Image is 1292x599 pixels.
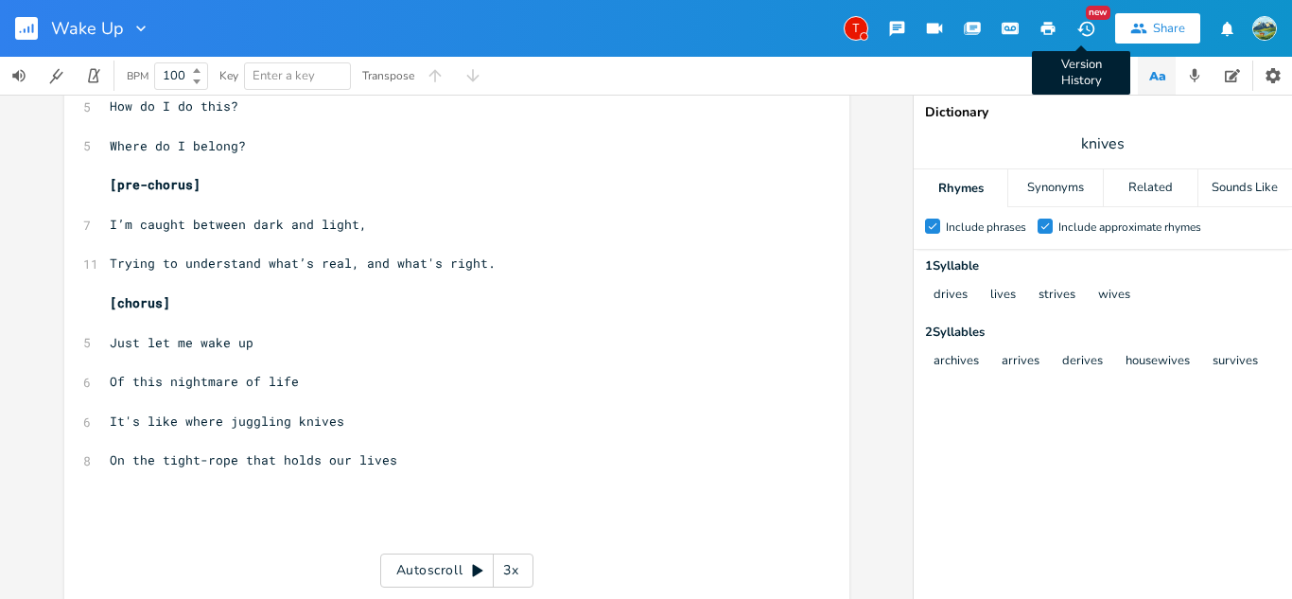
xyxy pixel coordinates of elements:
[110,451,397,468] span: On the tight-rope that holds our lives
[1115,13,1200,44] button: Share
[110,373,299,390] span: Of this nightmare of life
[1081,133,1125,155] span: knives
[925,106,1281,119] div: Dictionary
[362,70,414,81] div: Transpose
[1213,354,1258,370] button: survives
[1067,11,1105,45] button: NewVersion History
[110,334,253,351] span: Just let me wake up
[934,288,968,304] button: drives
[51,20,124,37] span: Wake Up
[219,70,238,81] div: Key
[110,137,246,154] span: Where do I belong?
[1153,20,1185,37] div: Share
[110,413,344,430] span: It's like where juggling knives
[1198,169,1292,207] div: Sounds Like
[934,354,979,370] button: archives
[127,71,148,81] div: BPM
[925,260,1281,273] div: 1 Syllable
[1086,6,1110,20] div: New
[494,554,528,588] div: 3x
[110,97,238,115] span: How do I do this?
[990,288,1016,304] button: lives
[380,554,533,588] div: Autoscroll
[1098,288,1130,304] button: wives
[1252,16,1277,41] img: brooks mclanahan
[110,216,367,233] span: I’m caught between dark and light,
[1008,169,1102,207] div: Synonyms
[1058,221,1201,233] div: Include approximate rhymes
[1062,354,1103,370] button: derives
[844,16,868,41] div: Thompson Gerard
[110,176,201,193] span: [pre-chorus]
[1104,169,1197,207] div: Related
[925,326,1281,339] div: 2 Syllable s
[946,221,1026,233] div: Include phrases
[253,67,315,84] span: Enter a key
[110,294,170,311] span: [chorus]
[914,169,1007,207] div: Rhymes
[110,255,496,272] span: Trying to understand what’s real, and what's right.
[1039,288,1075,304] button: strives
[1002,354,1039,370] button: arrives
[1126,354,1190,370] button: housewives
